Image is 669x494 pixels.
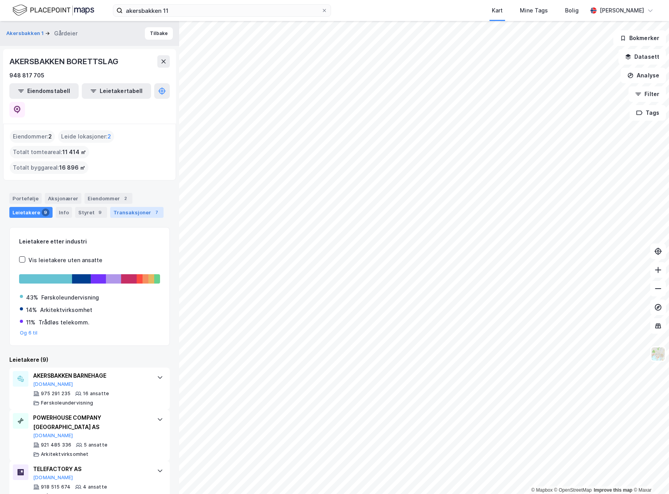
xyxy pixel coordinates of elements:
[651,347,665,361] img: Z
[41,442,71,448] div: 921 485 336
[9,207,53,218] div: Leietakere
[531,487,553,493] a: Mapbox
[85,193,132,204] div: Eiendommer
[41,400,93,406] div: Førskoleundervisning
[554,487,592,493] a: OpenStreetMap
[9,83,79,99] button: Eiendomstabell
[153,208,160,216] div: 7
[41,293,99,302] div: Førskoleundervisning
[600,6,644,15] div: [PERSON_NAME]
[10,146,89,158] div: Totalt tomteareal :
[84,442,107,448] div: 5 ansatte
[96,208,104,216] div: 9
[26,293,38,302] div: 43%
[82,83,151,99] button: Leietakertabell
[618,49,666,65] button: Datasett
[9,55,120,68] div: AKERSBAKKEN BORETTSLAG
[41,451,89,457] div: Arkitektvirksomhet
[40,305,92,315] div: Arkitektvirksomhet
[41,484,70,490] div: 918 515 674
[9,71,44,80] div: 948 817 705
[56,207,72,218] div: Info
[26,305,37,315] div: 14%
[33,464,149,474] div: TELEFACTORY AS
[10,130,55,143] div: Eiendommer :
[59,163,85,172] span: 16 896 ㎡
[33,475,73,481] button: [DOMAIN_NAME]
[520,6,548,15] div: Mine Tags
[121,194,129,202] div: 2
[33,413,149,432] div: POWERHOUSE COMPANY [GEOGRAPHIC_DATA] AS
[48,132,52,141] span: 2
[41,391,70,397] div: 975 291 235
[20,330,38,336] button: Og 6 til
[33,433,73,439] button: [DOMAIN_NAME]
[10,161,88,174] div: Totalt byggareal :
[565,6,579,15] div: Bolig
[630,457,669,494] iframe: Chat Widget
[33,371,149,380] div: AKERSBAKKEN BARNEHAGE
[83,391,109,397] div: 16 ansatte
[83,484,107,490] div: 4 ansatte
[54,29,77,38] div: Gårdeier
[58,130,114,143] div: Leide lokasjoner :
[630,457,669,494] div: Kontrollprogram for chat
[6,30,45,37] button: Akersbakken 1
[28,256,102,265] div: Vis leietakere uten ansatte
[594,487,632,493] a: Improve this map
[26,318,35,327] div: 11%
[621,68,666,83] button: Analyse
[613,30,666,46] button: Bokmerker
[123,5,321,16] input: Søk på adresse, matrikkel, gårdeiere, leietakere eller personer
[39,318,90,327] div: Trådløs telekomm.
[145,27,173,40] button: Tilbake
[75,207,107,218] div: Styret
[42,208,49,216] div: 9
[19,237,160,246] div: Leietakere etter industri
[62,147,86,157] span: 11 414 ㎡
[33,381,73,387] button: [DOMAIN_NAME]
[492,6,503,15] div: Kart
[110,207,164,218] div: Transaksjoner
[9,193,42,204] div: Portefølje
[629,86,666,102] button: Filter
[45,193,81,204] div: Aksjonærer
[630,105,666,121] button: Tags
[107,132,111,141] span: 2
[9,355,170,364] div: Leietakere (9)
[12,4,94,17] img: logo.f888ab2527a4732fd821a326f86c7f29.svg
